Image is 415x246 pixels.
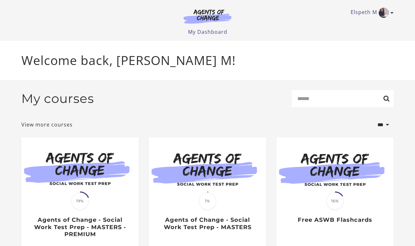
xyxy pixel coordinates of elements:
a: Toggle menu [351,8,390,18]
img: Agents of Change Logo [177,9,238,24]
h3: Agents of Change - Social Work Test Prep - MASTERS [156,216,259,231]
h3: Agents of Change - Social Work Test Prep - MASTERS - PREMIUM [28,216,132,238]
span: 1% [199,192,216,210]
a: My Dashboard [188,28,227,35]
span: 19% [71,192,89,210]
a: View more courses [21,121,73,128]
span: 16% [326,192,344,210]
h2: My courses [21,91,94,106]
h3: Free ASWB Flashcards [283,216,387,224]
p: Welcome back, [PERSON_NAME] M! [21,51,394,70]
